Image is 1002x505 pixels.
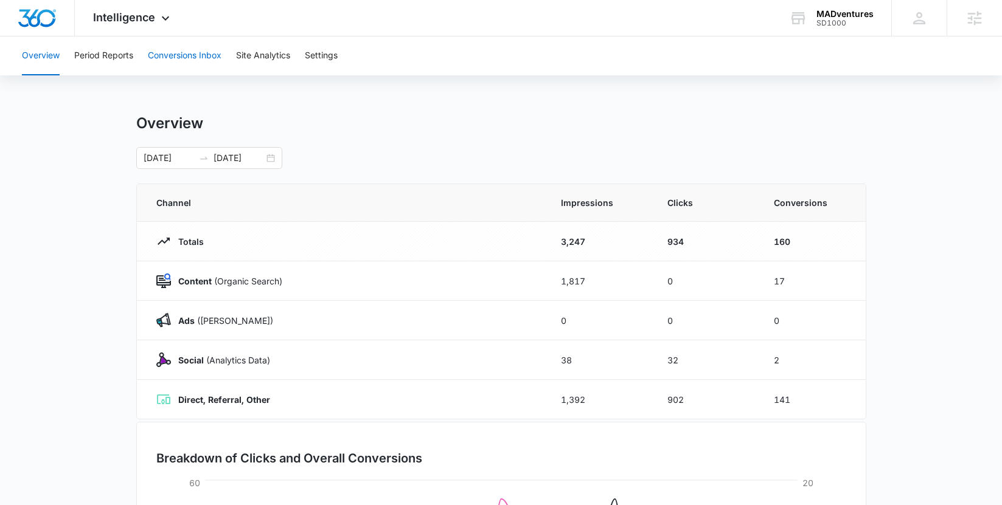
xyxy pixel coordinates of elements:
input: Start date [144,151,194,165]
img: Content [156,273,171,288]
span: Impressions [561,196,638,209]
tspan: 20 [802,478,813,488]
span: to [199,153,209,163]
td: 3,247 [546,222,653,261]
button: Overview [22,36,60,75]
span: Intelligence [93,11,155,24]
td: 32 [653,340,759,380]
strong: Direct, Referral, Other [178,394,270,405]
td: 0 [653,301,759,340]
img: Ads [156,313,171,328]
h1: Overview [136,114,203,132]
td: 38 [546,340,653,380]
p: (Organic Search) [171,275,282,287]
p: Totals [171,235,204,248]
td: 0 [546,301,653,340]
button: Site Analytics [236,36,290,75]
h3: Breakdown of Clicks and Overall Conversions [156,449,422,467]
td: 141 [759,380,866,419]
input: End date [214,151,264,165]
div: account name [816,9,874,19]
strong: Social [178,355,204,365]
button: Period Reports [74,36,133,75]
span: swap-right [199,153,209,163]
button: Settings [305,36,338,75]
div: account id [816,19,874,27]
img: Social [156,352,171,367]
td: 17 [759,261,866,301]
button: Conversions Inbox [148,36,221,75]
span: Clicks [667,196,745,209]
td: 1,817 [546,261,653,301]
p: ([PERSON_NAME]) [171,314,273,327]
p: (Analytics Data) [171,354,270,366]
td: 1,392 [546,380,653,419]
tspan: 60 [189,478,200,488]
td: 902 [653,380,759,419]
td: 2 [759,340,866,380]
strong: Ads [178,315,195,326]
td: 160 [759,222,866,261]
span: Channel [156,196,532,209]
span: Conversions [774,196,846,209]
td: 0 [759,301,866,340]
td: 0 [653,261,759,301]
strong: Content [178,276,212,286]
td: 934 [653,222,759,261]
